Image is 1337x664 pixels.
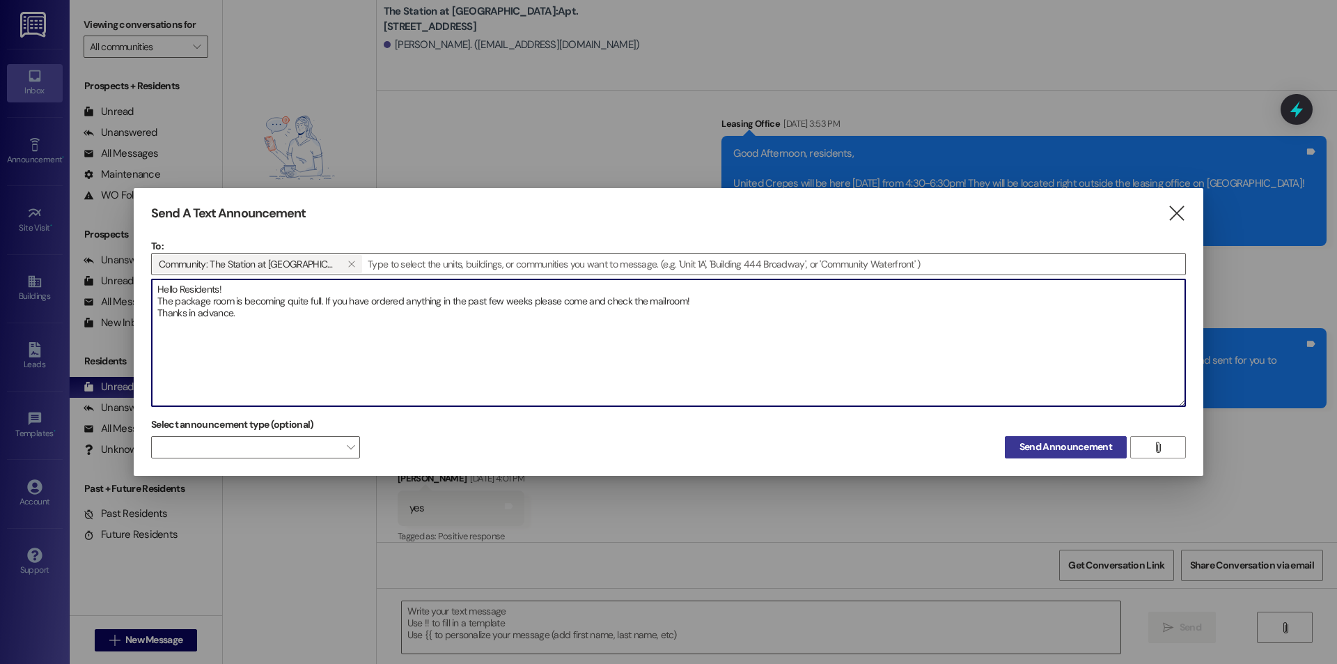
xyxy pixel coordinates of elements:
[152,279,1185,406] textarea: Hello Residents! The package room is becoming quite full. If you have ordered anything in the pas...
[363,254,1185,275] input: Type to select the units, buildings, or communities you want to message. (e.g. 'Unit 1A', 'Buildi...
[151,279,1186,407] div: Hello Residents! The package room is becoming quite full. If you have ordered anything in the pas...
[341,255,362,273] button: Community: The Station at Willow Grove
[1005,436,1127,458] button: Send Announcement
[151,239,1186,253] p: To:
[159,255,336,273] span: Community: The Station at Willow Grove
[151,414,314,435] label: Select announcement type (optional)
[347,258,355,270] i: 
[1167,206,1186,221] i: 
[151,206,306,222] h3: Send A Text Announcement
[1152,442,1163,453] i: 
[1019,440,1112,454] span: Send Announcement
